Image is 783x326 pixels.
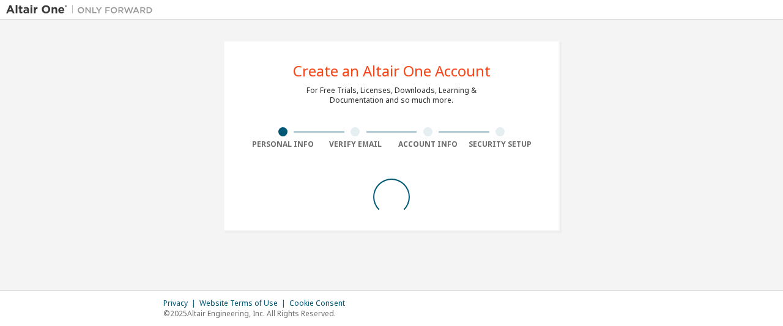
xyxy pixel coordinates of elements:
[163,298,199,308] div: Privacy
[319,139,392,149] div: Verify Email
[464,139,537,149] div: Security Setup
[289,298,352,308] div: Cookie Consent
[391,139,464,149] div: Account Info
[163,308,352,319] p: © 2025 Altair Engineering, Inc. All Rights Reserved.
[6,4,159,16] img: Altair One
[306,86,477,105] div: For Free Trials, Licenses, Downloads, Learning & Documentation and so much more.
[199,298,289,308] div: Website Terms of Use
[247,139,319,149] div: Personal Info
[293,64,491,78] div: Create an Altair One Account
